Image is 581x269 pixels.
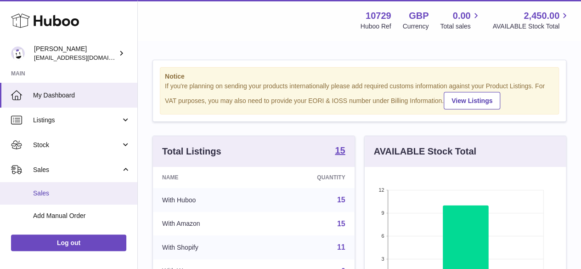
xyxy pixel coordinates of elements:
[337,220,345,228] a: 15
[453,10,471,22] span: 0.00
[337,196,345,204] a: 15
[162,145,221,158] h3: Total Listings
[361,22,391,31] div: Huboo Ref
[381,233,384,239] text: 6
[335,146,345,157] a: 15
[381,210,384,216] text: 9
[153,188,278,212] td: With Huboo
[34,54,135,61] span: [EMAIL_ADDRESS][DOMAIN_NAME]
[33,91,130,100] span: My Dashboard
[409,10,429,22] strong: GBP
[33,189,130,198] span: Sales
[33,116,121,125] span: Listings
[403,22,429,31] div: Currency
[337,243,345,251] a: 11
[11,235,126,251] a: Log out
[153,212,278,236] td: With Amazon
[165,72,554,81] strong: Notice
[524,10,559,22] span: 2,450.00
[33,166,121,174] span: Sales
[153,235,278,259] td: With Shopify
[11,46,25,60] img: internalAdmin-10729@internal.huboo.com
[440,22,481,31] span: Total sales
[33,141,121,149] span: Stock
[492,22,570,31] span: AVAILABLE Stock Total
[153,167,278,188] th: Name
[444,92,500,109] a: View Listings
[33,212,130,220] span: Add Manual Order
[278,167,354,188] th: Quantity
[165,82,554,109] div: If you're planning on sending your products internationally please add required customs informati...
[34,45,117,62] div: [PERSON_NAME]
[381,256,384,262] text: 3
[492,10,570,31] a: 2,450.00 AVAILABLE Stock Total
[366,10,391,22] strong: 10729
[374,145,476,158] h3: AVAILABLE Stock Total
[378,187,384,193] text: 12
[335,146,345,155] strong: 15
[440,10,481,31] a: 0.00 Total sales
